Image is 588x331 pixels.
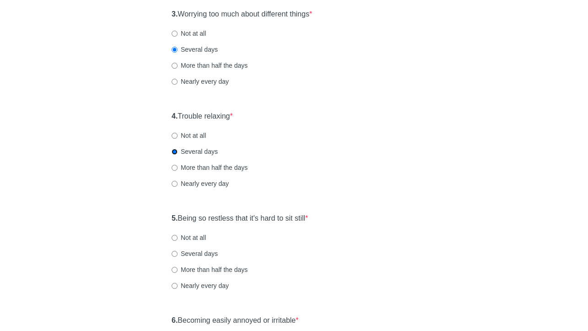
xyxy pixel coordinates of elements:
[172,133,178,139] input: Not at all
[172,316,178,324] strong: 6.
[172,131,206,140] label: Not at all
[172,10,178,18] strong: 3.
[172,265,248,274] label: More than half the days
[172,214,178,222] strong: 5.
[172,165,178,171] input: More than half the days
[172,63,178,69] input: More than half the days
[172,111,233,122] label: Trouble relaxing
[172,249,218,258] label: Several days
[172,179,229,188] label: Nearly every day
[172,112,178,120] strong: 4.
[172,61,248,70] label: More than half the days
[172,147,218,156] label: Several days
[172,235,178,241] input: Not at all
[172,283,178,289] input: Nearly every day
[172,251,178,257] input: Several days
[172,29,206,38] label: Not at all
[172,79,178,85] input: Nearly every day
[172,267,178,273] input: More than half the days
[172,149,178,155] input: Several days
[172,213,308,224] label: Being so restless that it's hard to sit still
[172,233,206,242] label: Not at all
[172,9,312,20] label: Worrying too much about different things
[172,315,299,326] label: Becoming easily annoyed or irritable
[172,47,178,53] input: Several days
[172,281,229,290] label: Nearly every day
[172,163,248,172] label: More than half the days
[172,77,229,86] label: Nearly every day
[172,45,218,54] label: Several days
[172,181,178,187] input: Nearly every day
[172,31,178,37] input: Not at all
